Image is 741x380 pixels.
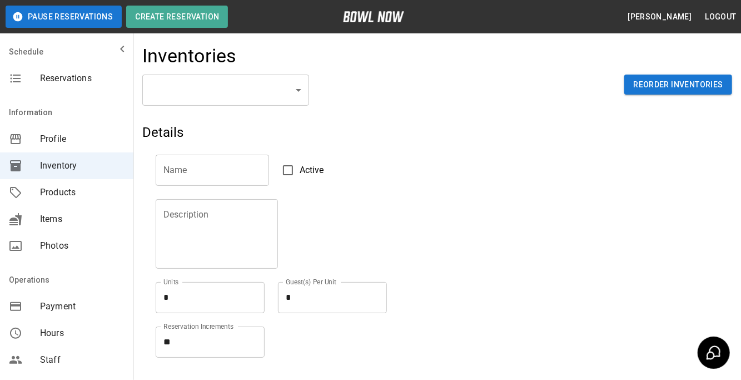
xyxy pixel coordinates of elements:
[126,6,228,28] button: Create Reservation
[40,213,125,226] span: Items
[40,72,125,85] span: Reservations
[40,186,125,199] span: Products
[701,7,741,27] button: Logout
[624,75,732,95] button: Reorder Inventories
[6,6,122,28] button: Pause Reservations
[623,7,696,27] button: [PERSON_NAME]
[40,353,125,367] span: Staff
[40,300,125,313] span: Payment
[142,45,237,68] h4: Inventories
[40,327,125,340] span: Hours
[142,124,535,141] h5: Details
[40,239,125,253] span: Photos
[40,159,125,172] span: Inventory
[300,164,324,177] span: Active
[142,75,309,106] div: ​
[343,11,404,22] img: logo
[40,132,125,146] span: Profile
